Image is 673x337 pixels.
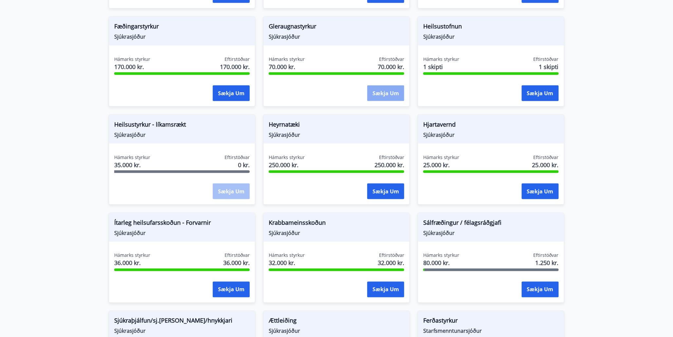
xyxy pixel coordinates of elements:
[114,33,250,40] span: Sjúkrasjóður
[269,131,404,138] span: Sjúkrasjóður
[423,161,459,169] span: 25.000 kr.
[423,229,559,237] span: Sjúkrasjóður
[367,85,404,101] button: Sækja um
[269,120,404,131] span: Heyrnatæki
[423,328,559,335] span: Starfsmenntunarsjóður
[423,154,459,161] span: Hámarks styrkur
[423,120,559,131] span: Hjartavernd
[114,161,150,169] span: 35.000 kr.
[269,22,404,33] span: Gleraugnastyrkur
[423,316,559,328] span: Ferðastyrkur
[423,56,459,62] span: Hámarks styrkur
[379,154,404,161] span: Eftirstöðvar
[423,259,459,267] span: 80.000 kr.
[423,218,559,229] span: Sálfræðingur / félagsráðgjafi
[225,252,250,259] span: Eftirstöðvar
[367,282,404,297] button: Sækja um
[269,259,305,267] span: 32.000 kr.
[534,154,559,161] span: Eftirstöðvar
[269,62,305,71] span: 70.000 kr.
[379,56,404,62] span: Eftirstöðvar
[374,161,404,169] span: 250.000 kr.
[269,56,305,62] span: Hámarks styrkur
[225,154,250,161] span: Eftirstöðvar
[114,154,150,161] span: Hámarks styrkur
[114,22,250,33] span: Fæðingarstyrkur
[536,259,559,267] span: 1.250 kr.
[225,56,250,62] span: Eftirstöðvar
[423,22,559,33] span: Heilsustofnun
[423,62,459,71] span: 1 skipti
[423,33,559,40] span: Sjúkrasjóður
[114,316,250,328] span: Sjúkraþjálfun/sj.[PERSON_NAME]/hnykkjari
[423,131,559,138] span: Sjúkrasjóður
[269,316,404,328] span: Ættleiðing
[269,328,404,335] span: Sjúkrasjóður
[114,259,150,267] span: 36.000 kr.
[114,131,250,138] span: Sjúkrasjóður
[220,62,250,71] span: 170.000 kr.
[114,252,150,259] span: Hámarks styrkur
[114,56,150,62] span: Hámarks styrkur
[114,229,250,237] span: Sjúkrasjóður
[269,161,305,169] span: 250.000 kr.
[367,184,404,199] button: Sækja um
[269,218,404,229] span: Krabbameinsskoðun
[423,252,459,259] span: Hámarks styrkur
[269,229,404,237] span: Sjúkrasjóður
[378,62,404,71] span: 70.000 kr.
[114,328,250,335] span: Sjúkrasjóður
[238,161,250,169] span: 0 kr.
[522,282,559,297] button: Sækja um
[378,259,404,267] span: 32.000 kr.
[534,56,559,62] span: Eftirstöðvar
[534,252,559,259] span: Eftirstöðvar
[269,154,305,161] span: Hámarks styrkur
[532,161,559,169] span: 25.000 kr.
[223,259,250,267] span: 36.000 kr.
[114,62,150,71] span: 170.000 kr.
[522,85,559,101] button: Sækja um
[114,120,250,131] span: Heilsustyrkur - líkamsrækt
[522,184,559,199] button: Sækja um
[379,252,404,259] span: Eftirstöðvar
[269,33,404,40] span: Sjúkrasjóður
[539,62,559,71] span: 1 skipti
[269,252,305,259] span: Hámarks styrkur
[114,218,250,229] span: Ítarleg heilsufarsskoðun - Forvarnir
[213,85,250,101] button: Sækja um
[213,282,250,297] button: Sækja um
